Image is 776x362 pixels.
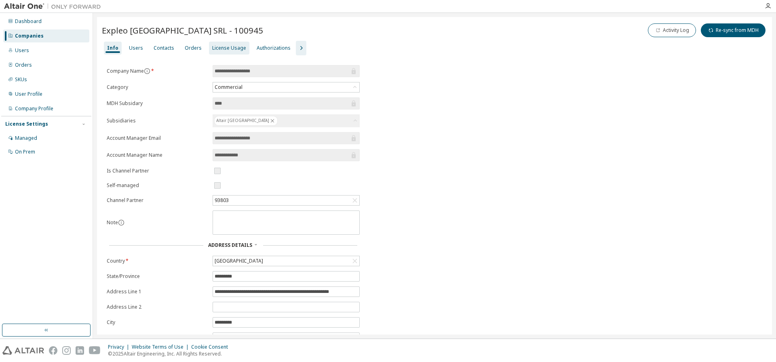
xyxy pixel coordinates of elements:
label: City [107,319,208,326]
label: Category [107,84,208,90]
label: Is Channel Partner [107,168,208,174]
img: instagram.svg [62,346,71,355]
div: Companies [15,33,44,39]
img: youtube.svg [89,346,101,355]
div: [GEOGRAPHIC_DATA] [213,257,264,265]
div: Contacts [154,45,174,51]
label: Self-managed [107,182,208,189]
div: License Settings [5,121,48,127]
div: 93803 [213,196,230,205]
label: Channel Partner [107,197,208,204]
button: information [118,219,124,226]
label: Address Line 1 [107,288,208,295]
div: Managed [15,135,37,141]
button: Activity Log [648,23,696,37]
div: 93803 [213,196,359,205]
div: Users [129,45,143,51]
img: facebook.svg [49,346,57,355]
span: Expleo [GEOGRAPHIC_DATA] SRL - 100945 [102,25,263,36]
img: Altair One [4,2,105,11]
label: Account Manager Name [107,152,208,158]
label: State/Province [107,273,208,280]
img: altair_logo.svg [2,346,44,355]
div: Commercial [213,82,359,92]
div: Dashboard [15,18,42,25]
div: Altair [GEOGRAPHIC_DATA] [214,116,278,126]
p: © 2025 Altair Engineering, Inc. All Rights Reserved. [108,350,233,357]
div: Orders [185,45,202,51]
label: Note [107,219,118,226]
div: User Profile [15,91,42,97]
div: [GEOGRAPHIC_DATA] [213,256,359,266]
label: Address Line 2 [107,304,208,310]
div: On Prem [15,149,35,155]
img: linkedin.svg [76,346,84,355]
div: Authorizations [257,45,291,51]
label: Company Name [107,68,208,74]
button: Re-sync from MDH [701,23,765,37]
div: Orders [15,62,32,68]
div: License Usage [212,45,246,51]
button: information [144,68,150,74]
label: Account Manager Email [107,135,208,141]
span: Address Details [208,242,252,248]
div: Website Terms of Use [132,344,191,350]
div: Info [107,45,118,51]
div: Company Profile [15,105,53,112]
div: Cookie Consent [191,344,233,350]
div: Commercial [213,83,244,92]
label: Country [107,258,208,264]
div: Privacy [108,344,132,350]
div: Users [15,47,29,54]
div: SKUs [15,76,27,83]
div: Altair [GEOGRAPHIC_DATA] [213,114,360,127]
label: MDH Subsidary [107,100,208,107]
label: Subsidiaries [107,118,208,124]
